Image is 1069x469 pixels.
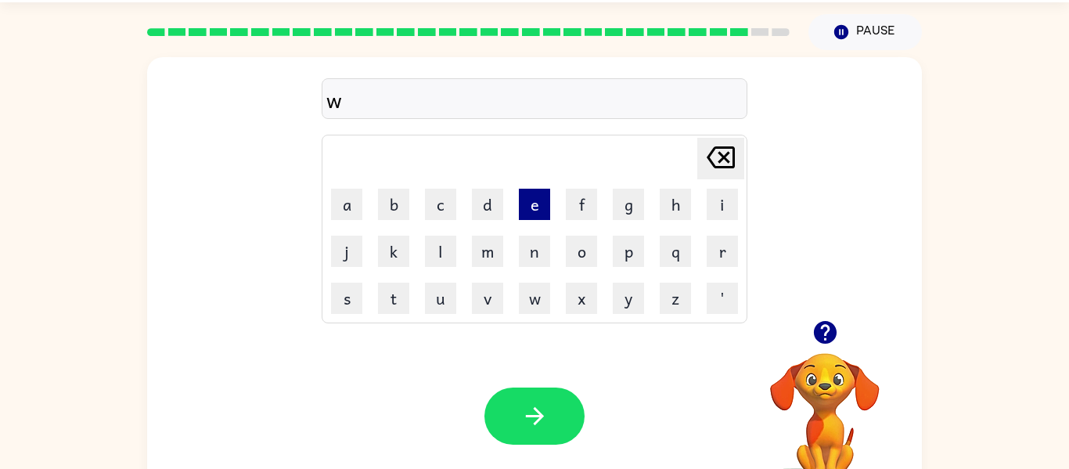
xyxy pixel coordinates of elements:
[331,189,362,220] button: a
[519,283,550,314] button: w
[378,283,409,314] button: t
[660,236,691,267] button: q
[472,236,503,267] button: m
[425,189,456,220] button: c
[566,236,597,267] button: o
[331,236,362,267] button: j
[519,236,550,267] button: n
[472,189,503,220] button: d
[331,283,362,314] button: s
[472,283,503,314] button: v
[378,236,409,267] button: k
[425,236,456,267] button: l
[808,14,922,50] button: Pause
[613,189,644,220] button: g
[707,189,738,220] button: i
[660,189,691,220] button: h
[566,283,597,314] button: x
[660,283,691,314] button: z
[566,189,597,220] button: f
[378,189,409,220] button: b
[707,283,738,314] button: '
[519,189,550,220] button: e
[425,283,456,314] button: u
[613,236,644,267] button: p
[613,283,644,314] button: y
[326,83,743,116] div: w
[707,236,738,267] button: r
